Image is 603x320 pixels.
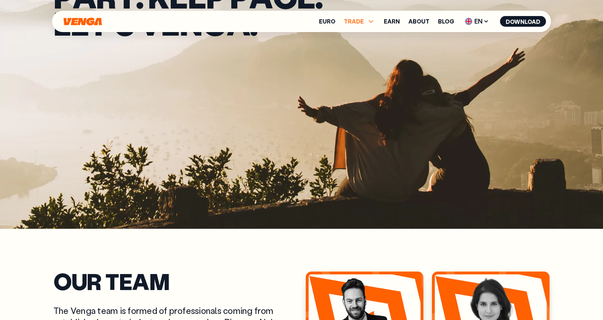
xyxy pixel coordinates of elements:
a: Earn [384,19,400,24]
h2: Our Team [53,272,297,291]
span: g [202,10,227,37]
span: s [115,10,134,37]
span: EN [463,16,491,27]
span: n [180,10,202,37]
svg: Home [63,17,103,26]
a: Euro [319,19,335,24]
span: TRADE [344,19,364,24]
span: a [227,10,250,37]
span: v [139,10,161,37]
img: flag-uk [465,18,472,25]
span: t [89,10,108,37]
span: ’ [108,10,115,37]
span: L [53,10,71,37]
a: About [408,19,429,24]
a: Blog [438,19,454,24]
button: Download [500,16,546,27]
span: e [161,10,179,37]
span: . [250,10,257,37]
span: e [71,10,89,37]
span: TRADE [344,17,375,26]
